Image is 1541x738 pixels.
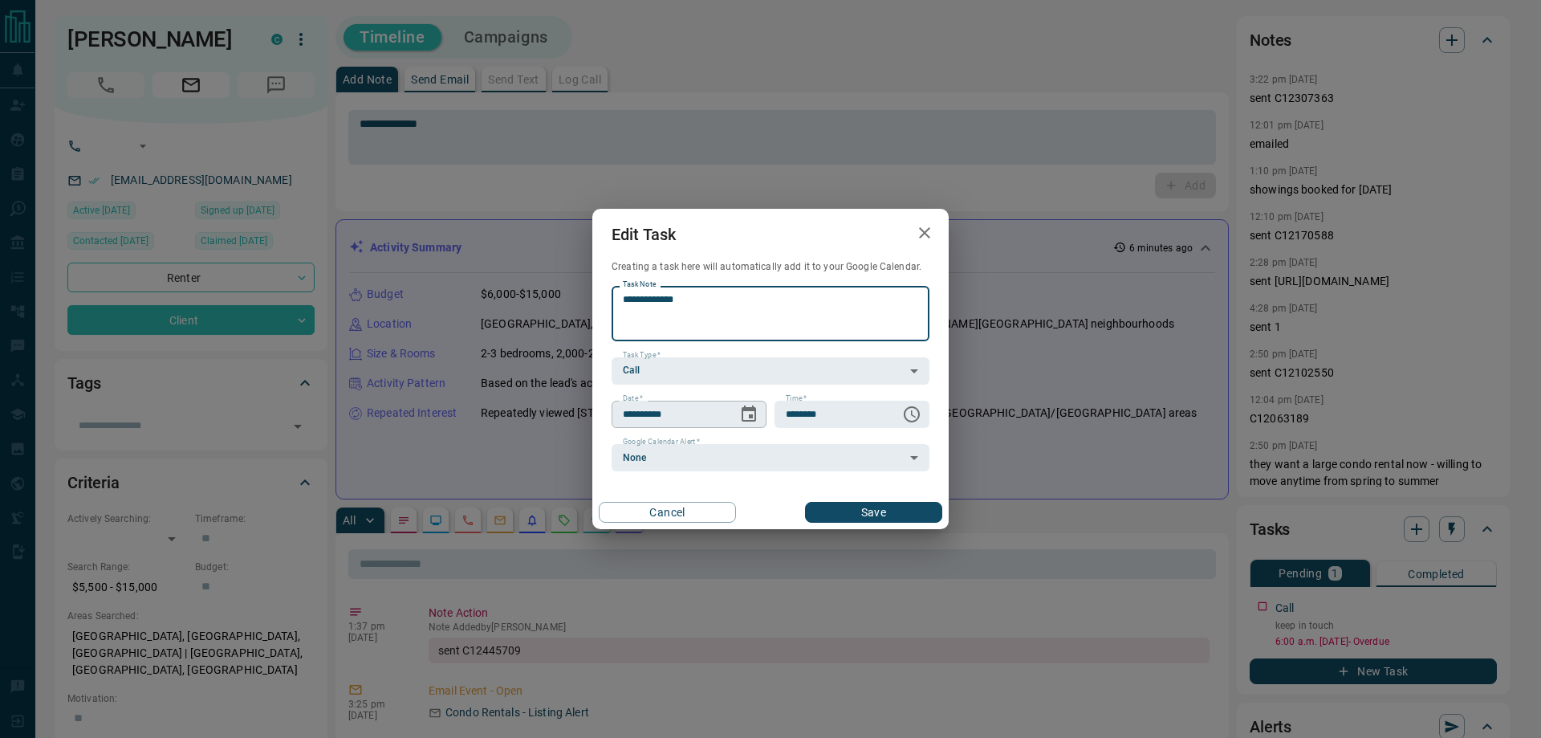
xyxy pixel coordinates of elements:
[592,209,695,260] h2: Edit Task
[612,260,929,274] p: Creating a task here will automatically add it to your Google Calendar.
[599,502,736,523] button: Cancel
[786,393,807,404] label: Time
[896,398,928,430] button: Choose time, selected time is 6:00 AM
[612,357,929,385] div: Call
[733,398,765,430] button: Choose date, selected date is Oct 14, 2025
[623,350,661,361] label: Task Type
[623,393,643,404] label: Date
[612,444,929,471] div: None
[805,502,942,523] button: Save
[623,279,656,290] label: Task Note
[623,437,700,447] label: Google Calendar Alert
